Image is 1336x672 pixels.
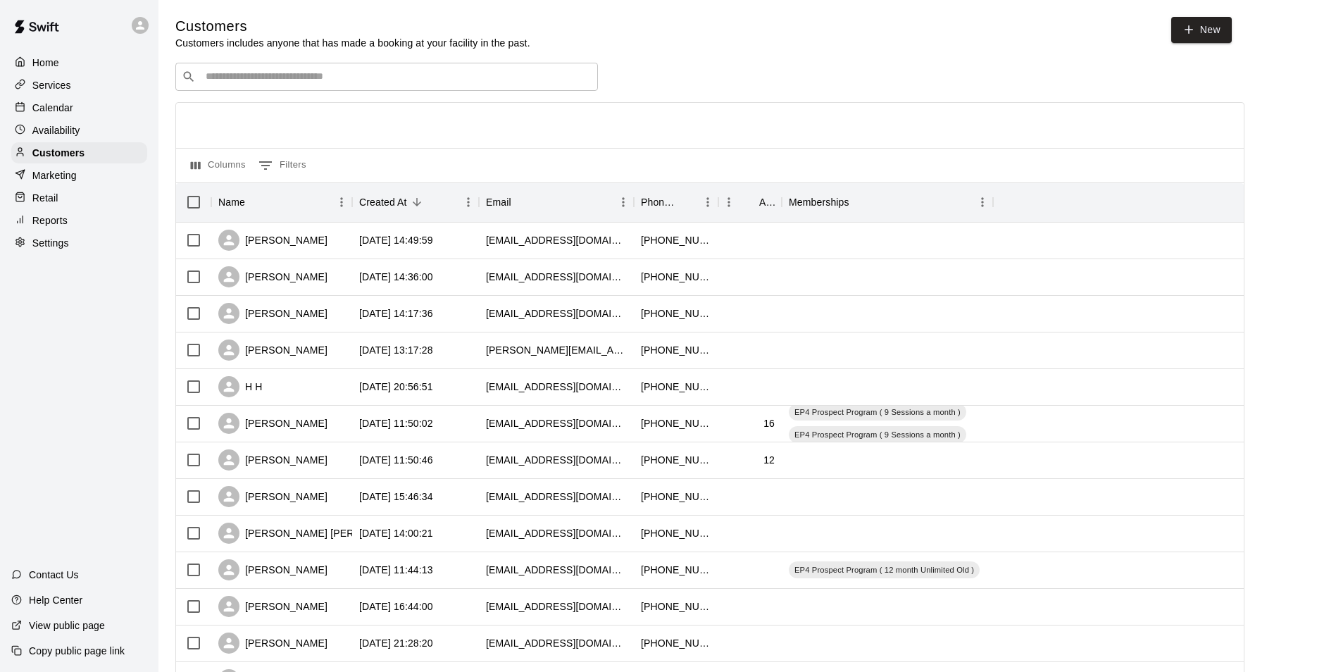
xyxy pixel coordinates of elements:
[29,644,125,658] p: Copy public page link
[32,191,58,205] p: Retail
[359,563,433,577] div: 2025-08-07 11:44:13
[486,380,627,394] div: hhollingsworth1@gmail.com
[11,120,147,141] a: Availability
[407,192,427,212] button: Sort
[32,78,71,92] p: Services
[218,413,327,434] div: [PERSON_NAME]
[245,192,265,212] button: Sort
[11,75,147,96] a: Services
[11,232,147,254] a: Settings
[486,563,627,577] div: minayaangel044@gmail.com
[359,380,433,394] div: 2025-08-13 20:56:51
[486,416,627,430] div: nikolascostacon@gmail.com
[255,154,310,177] button: Show filters
[613,192,634,213] button: Menu
[218,633,327,654] div: [PERSON_NAME]
[32,101,73,115] p: Calendar
[641,343,711,357] div: +12012307476
[218,449,327,471] div: [PERSON_NAME]
[175,36,530,50] p: Customers includes anyone that has made a booking at your facility in the past.
[697,192,718,213] button: Menu
[486,343,627,357] div: nicole.sharett@gmail.com
[789,561,980,578] div: EP4 Prospect Program ( 12 month Unlimited Old )
[763,453,775,467] div: 12
[718,192,739,213] button: Menu
[511,192,531,212] button: Sort
[641,526,711,540] div: +16463191908
[32,213,68,228] p: Reports
[789,564,980,575] span: EP4 Prospect Program ( 12 month Unlimited Old )
[359,343,433,357] div: 2025-08-17 13:17:28
[11,97,147,118] div: Calendar
[211,182,352,222] div: Name
[218,340,327,361] div: [PERSON_NAME]
[218,182,245,222] div: Name
[359,233,433,247] div: 2025-08-18 14:49:59
[486,526,627,540] div: tabulhusn@yahoo.com
[175,63,598,91] div: Search customers by name or email
[218,376,263,397] div: H H
[458,192,479,213] button: Menu
[218,523,439,544] div: [PERSON_NAME] [PERSON_NAME]-Husn
[641,182,678,222] div: Phone Number
[849,192,869,212] button: Sort
[359,599,433,614] div: 2025-08-06 16:44:00
[789,404,966,421] div: EP4 Prospect Program ( 9 Sessions a month )
[718,182,782,222] div: Age
[486,306,627,321] div: suberoleandro9@gmail.com
[641,270,711,284] div: +19176001551
[218,230,327,251] div: [PERSON_NAME]
[32,146,85,160] p: Customers
[641,416,711,430] div: +19175025128
[789,429,966,440] span: EP4 Prospect Program ( 9 Sessions a month )
[763,416,775,430] div: 16
[11,52,147,73] a: Home
[641,453,711,467] div: +13474633241
[789,406,966,418] span: EP4 Prospect Program ( 9 Sessions a month )
[486,233,627,247] div: ggina143@yahoo.com
[32,236,69,250] p: Settings
[359,453,433,467] div: 2025-08-10 11:50:46
[486,490,627,504] div: jbcarss902@gmail.com
[641,636,711,650] div: +17187958815
[641,306,711,321] div: +19176001551
[486,636,627,650] div: wurena51@gmail.com
[641,490,711,504] div: +16467254419
[32,56,59,70] p: Home
[789,426,966,443] div: EP4 Prospect Program ( 9 Sessions a month )
[641,233,711,247] div: +16468644516
[641,599,711,614] div: +17184833258
[972,192,993,213] button: Menu
[11,210,147,231] a: Reports
[11,142,147,163] a: Customers
[32,168,77,182] p: Marketing
[175,17,530,36] h5: Customers
[11,165,147,186] a: Marketing
[218,486,327,507] div: [PERSON_NAME]
[11,187,147,209] a: Retail
[641,563,711,577] div: +13475952396
[218,303,327,324] div: [PERSON_NAME]
[759,182,775,222] div: Age
[32,123,80,137] p: Availability
[187,154,249,177] button: Select columns
[678,192,697,212] button: Sort
[359,270,433,284] div: 2025-08-18 14:36:00
[634,182,718,222] div: Phone Number
[359,526,433,540] div: 2025-08-07 14:00:21
[218,559,327,580] div: [PERSON_NAME]
[486,453,627,467] div: bebetoluis1980@gmail.com
[331,192,352,213] button: Menu
[359,490,433,504] div: 2025-08-08 15:46:34
[782,182,993,222] div: Memberships
[359,636,433,650] div: 2025-08-05 21:28:20
[218,266,327,287] div: [PERSON_NAME]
